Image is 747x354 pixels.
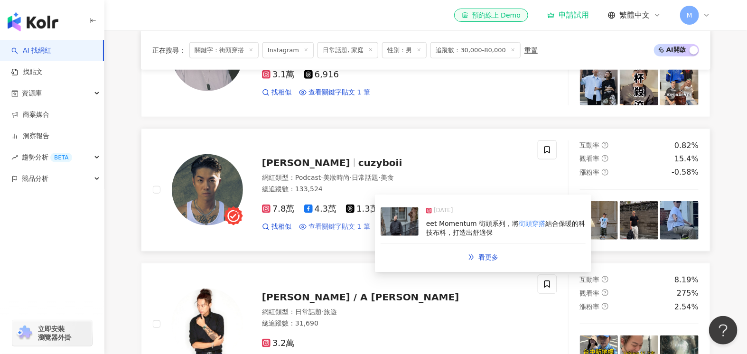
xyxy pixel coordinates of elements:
[321,174,323,181] span: ·
[602,142,608,149] span: question-circle
[11,46,51,56] a: searchAI 找網紅
[262,88,291,97] a: 找相似
[262,185,526,194] div: 總追蹤數 ： 133,524
[22,168,48,189] span: 競品分析
[674,140,699,151] div: 0.82%
[304,70,339,80] span: 6,916
[308,88,370,97] span: 查看關鍵字貼文 1 筆
[50,153,72,162] div: BETA
[317,42,378,58] span: 日常話題, 家庭
[426,220,519,227] span: eet Momentum 街頭系列，將
[299,222,370,232] a: 查看關鍵字貼文 1 筆
[262,291,459,303] span: [PERSON_NAME] / A [PERSON_NAME]
[22,83,42,104] span: 資源庫
[602,289,608,296] span: question-circle
[454,9,528,22] a: 預約線上 Demo
[434,206,453,215] span: [DATE]
[262,338,295,348] span: 3.2萬
[299,88,370,97] a: 查看關鍵字貼文 1 筆
[382,42,427,58] span: 性別：男
[519,220,545,227] mark: 街頭穿搭
[602,303,608,310] span: question-circle
[262,222,291,232] a: 找相似
[11,110,49,120] a: 商案媒合
[602,155,608,162] span: question-circle
[674,275,699,285] div: 8.19%
[295,174,321,181] span: Podcast
[378,174,380,181] span: ·
[12,320,92,346] a: chrome extension立即安裝 瀏覽器外掛
[15,326,34,341] img: chrome extension
[468,254,475,261] span: double-right
[660,67,699,105] img: post-image
[38,325,71,342] span: 立即安裝 瀏覽器外掛
[262,204,295,214] span: 7.8萬
[547,10,589,20] a: 申請試用
[141,129,710,252] a: KOL Avatar[PERSON_NAME]cuzyboii網紅類型：Podcast·美妝時尚·日常話題·美食總追蹤數：133,5247.8萬4.3萬1.3萬找相似查看關鍵字貼文 1 筆互動率...
[271,88,291,97] span: 找相似
[677,288,699,298] div: 275%
[346,204,379,214] span: 1.3萬
[350,174,352,181] span: ·
[322,308,324,316] span: ·
[580,67,618,105] img: post-image
[308,222,370,232] span: 查看關鍵字貼文 1 筆
[8,12,58,31] img: logo
[11,67,43,77] a: 找貼文
[381,207,419,236] img: post-image
[709,316,738,345] iframe: Help Scout Beacon - Open
[602,169,608,176] span: question-circle
[22,147,72,168] span: 趨勢分析
[462,10,521,20] div: 預約線上 Demo
[660,201,699,240] img: post-image
[262,70,295,80] span: 3.1萬
[674,154,699,164] div: 15.4%
[11,154,18,161] span: rise
[323,174,350,181] span: 美妝時尚
[262,173,526,183] div: 網紅類型 ：
[262,157,350,168] span: [PERSON_NAME]
[580,155,600,162] span: 觀看率
[271,222,291,232] span: 找相似
[172,154,243,225] img: KOL Avatar
[295,308,322,316] span: 日常話題
[580,276,600,283] span: 互動率
[189,42,259,58] span: 關鍵字：街頭穿搭
[262,42,314,58] span: Instagram
[262,319,526,328] div: 總追蹤數 ： 31,690
[358,157,402,168] span: cuzyboii
[324,308,337,316] span: 旅遊
[580,201,618,240] img: post-image
[687,10,692,20] span: M
[381,174,394,181] span: 美食
[580,141,600,149] span: 互動率
[352,174,378,181] span: 日常話題
[580,303,600,310] span: 漲粉率
[674,302,699,312] div: 2.54%
[304,204,337,214] span: 4.3萬
[672,167,699,177] div: -0.58%
[478,253,498,261] span: 看更多
[580,289,600,297] span: 觀看率
[524,46,538,54] div: 重置
[11,131,49,141] a: 洞察報告
[262,307,526,317] div: 網紅類型 ：
[430,42,521,58] span: 追蹤數：30,000-80,000
[458,248,508,267] a: double-right看更多
[580,168,600,176] span: 漲粉率
[620,201,658,240] img: post-image
[152,46,186,54] span: 正在搜尋 ：
[619,10,650,20] span: 繁體中文
[602,276,608,283] span: question-circle
[620,67,658,105] img: post-image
